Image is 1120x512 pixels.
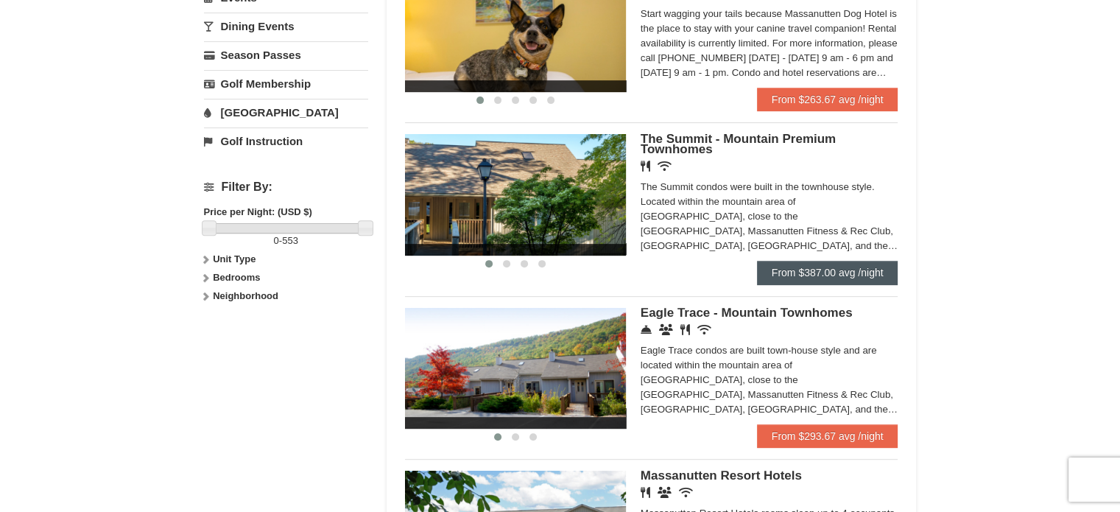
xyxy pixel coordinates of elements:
[757,424,898,448] a: From $293.67 avg /night
[641,7,898,80] div: Start wagging your tails because Massanutten Dog Hotel is the place to stay with your canine trav...
[658,487,672,498] i: Banquet Facilities
[204,70,368,97] a: Golf Membership
[274,235,279,246] span: 0
[282,235,298,246] span: 553
[641,487,650,498] i: Restaurant
[757,261,898,284] a: From $387.00 avg /night
[213,272,260,283] strong: Bedrooms
[204,99,368,126] a: [GEOGRAPHIC_DATA]
[641,469,802,483] span: Massanutten Resort Hotels
[204,41,368,69] a: Season Passes
[641,306,853,320] span: Eagle Trace - Mountain Townhomes
[697,324,711,335] i: Wireless Internet (free)
[204,127,368,155] a: Golf Instruction
[679,487,693,498] i: Wireless Internet (free)
[641,180,898,253] div: The Summit condos were built in the townhouse style. Located within the mountain area of [GEOGRAP...
[204,206,312,217] strong: Price per Night: (USD $)
[659,324,673,335] i: Conference Facilities
[204,180,368,194] h4: Filter By:
[680,324,690,335] i: Restaurant
[204,13,368,40] a: Dining Events
[641,132,836,156] span: The Summit - Mountain Premium Townhomes
[213,253,256,264] strong: Unit Type
[213,290,278,301] strong: Neighborhood
[757,88,898,111] a: From $263.67 avg /night
[641,324,652,335] i: Concierge Desk
[641,343,898,417] div: Eagle Trace condos are built town-house style and are located within the mountain area of [GEOGRA...
[641,161,650,172] i: Restaurant
[658,161,672,172] i: Wireless Internet (free)
[204,234,368,248] label: -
